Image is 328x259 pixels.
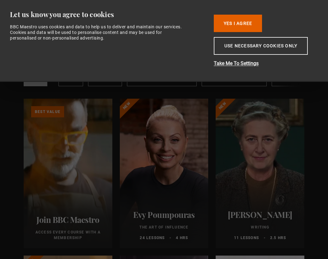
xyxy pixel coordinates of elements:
[223,224,297,230] p: Writing
[214,60,313,67] button: Take Me To Settings
[216,99,304,248] a: [PERSON_NAME] Writing 11 lessons 2.5 hrs New
[127,210,201,219] h2: Evy Poumpouras
[10,10,204,19] div: Let us know you agree to cookies
[127,224,201,230] p: The Art of Influence
[31,106,64,117] p: Best value
[214,37,308,55] button: Use necessary cookies only
[214,15,262,32] button: Yes I Agree
[10,24,185,41] div: BBC Maestro uses cookies and data to help us to deliver and maintain our services. Cookies and da...
[176,235,188,241] p: 4 hrs
[223,210,297,219] h2: [PERSON_NAME]
[120,99,209,248] a: Evy Poumpouras The Art of Influence 24 lessons 4 hrs New
[140,235,165,241] p: 24 lessons
[270,235,286,241] p: 2.5 hrs
[234,235,259,241] p: 11 lessons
